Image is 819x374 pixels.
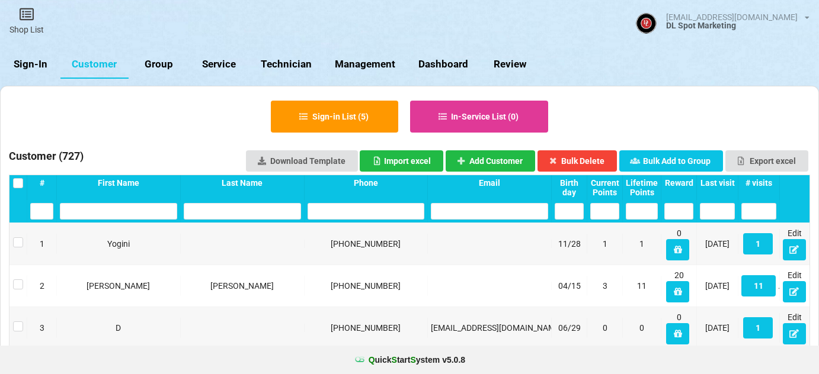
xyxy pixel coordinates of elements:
a: Service [189,50,249,79]
div: Birth day [555,178,584,197]
div: 1 [590,238,619,250]
button: In-Service List (0) [410,101,549,133]
a: Technician [249,50,324,79]
div: 06/29 [555,322,584,334]
div: Edit [783,311,807,344]
div: 2 [30,280,53,292]
div: [PHONE_NUMBER] [308,238,425,250]
div: D [60,322,177,334]
button: Import excel [360,150,443,172]
b: uick tart ystem v 5.0.8 [369,354,465,366]
button: 1 [743,317,773,338]
div: 0 [664,227,693,260]
div: 1 [30,238,53,250]
div: 1 [626,238,658,250]
button: Bulk Add to Group [619,150,724,172]
div: 0 [664,311,693,344]
a: Customer [60,50,129,79]
img: favicon.ico [354,354,366,366]
div: Import excel [372,157,431,165]
div: DL Spot Marketing [666,21,810,30]
div: 20 [664,269,693,302]
a: Download Template [246,150,358,172]
div: [DATE] [700,238,735,250]
div: Lifetime Points [626,178,658,197]
div: # [30,178,53,188]
div: Current Points [590,178,619,197]
img: ACg8ocJBJY4Ud2iSZOJ0dI7f7WKL7m7EXPYQEjkk1zIsAGHMA41r1c4--g=s96-c [636,13,657,34]
div: Last Name [184,178,301,188]
div: [EMAIL_ADDRESS][DOMAIN_NAME] [431,322,548,334]
div: [EMAIL_ADDRESS][DOMAIN_NAME] [666,13,798,21]
div: 0 [626,322,658,334]
a: Review [479,50,540,79]
a: Dashboard [407,50,480,79]
div: [DATE] [700,280,735,292]
div: 11 [626,280,658,292]
div: 04/15 [555,280,584,292]
div: Yogini [60,238,177,250]
div: Last visit [700,178,735,188]
span: S [392,355,397,365]
div: # visits [741,178,776,188]
div: [PHONE_NUMBER] [308,322,425,334]
div: 11/28 [555,238,584,250]
div: 3 [590,280,619,292]
span: S [410,355,415,365]
span: Q [369,355,375,365]
a: Group [129,50,189,79]
button: Bulk Delete [538,150,618,172]
div: 3 [30,322,53,334]
button: 1 [743,233,773,254]
div: [DATE] [700,322,735,334]
button: Sign-in List (5) [271,101,398,133]
div: Email [431,178,548,188]
button: Export excel [725,150,808,172]
div: [PHONE_NUMBER] [308,280,425,292]
div: Edit [783,269,807,302]
div: [PERSON_NAME] [184,280,301,292]
div: Phone [308,178,425,188]
a: Management [324,50,407,79]
button: Add Customer [446,150,536,172]
div: 0 [590,322,619,334]
div: Reward [664,178,693,188]
div: First Name [60,178,177,188]
div: Edit [783,227,807,260]
h3: Customer ( 727 ) [9,149,84,167]
button: 11 [741,275,776,296]
div: [PERSON_NAME] [60,280,177,292]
